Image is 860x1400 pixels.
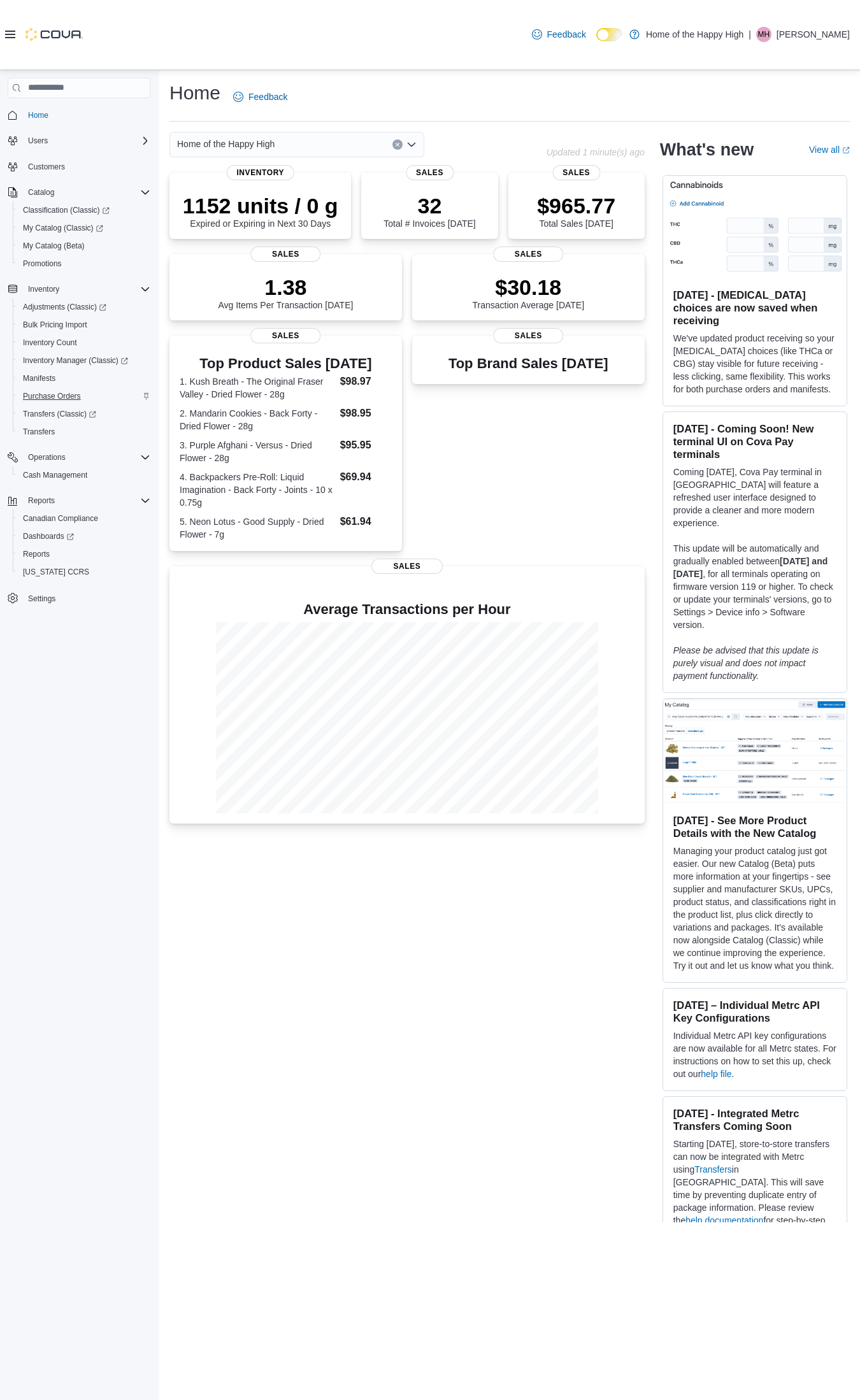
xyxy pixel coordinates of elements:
[701,1069,731,1079] a: help file
[23,223,103,233] span: My Catalog (Classic)
[13,237,155,255] button: My Catalog (Beta)
[28,496,55,506] span: Reports
[23,591,61,606] a: Settings
[23,302,106,312] span: Adjustments (Classic)
[406,139,417,150] button: Open list of options
[23,159,70,175] a: Customers
[18,238,150,254] span: My Catalog (Beta)
[23,282,64,297] button: Inventory
[809,145,850,155] a: View allExternal link
[673,556,828,579] strong: [DATE] and [DATE]
[18,220,150,236] span: My Catalog (Classic)
[18,564,150,580] span: Washington CCRS
[8,101,150,641] nav: Complex example
[13,405,155,423] a: Transfers (Classic)
[383,193,475,229] div: Total # Invoices [DATE]
[18,546,55,562] a: Reports
[673,422,836,461] h3: [DATE] - Coming Soon! New terminal UI on Cova Pay terminals
[547,147,645,157] p: Updated 1 minute(s) ago
[3,183,155,201] button: Catalog
[177,136,275,152] span: Home of the Happy High
[13,219,155,237] a: My Catalog (Classic)
[18,256,67,271] a: Promotions
[552,165,600,180] span: Sales
[28,594,55,604] span: Settings
[18,371,61,386] a: Manifests
[180,471,335,509] dt: 4. Backpackers Pre-Roll: Liquid Imagination - Back Forty - Joints - 10 x 0.75g
[494,246,563,262] span: Sales
[13,255,155,273] button: Promotions
[13,527,155,545] a: Dashboards
[3,157,155,176] button: Customers
[23,185,59,200] button: Catalog
[406,165,454,180] span: Sales
[685,1215,763,1225] a: help documentation
[23,107,150,123] span: Home
[183,193,338,218] p: 1152 units / 0 g
[18,424,150,439] span: Transfers
[23,531,74,541] span: Dashboards
[23,567,89,577] span: [US_STATE] CCRS
[23,205,110,215] span: Classification (Classic)
[28,187,54,197] span: Catalog
[18,371,150,386] span: Manifests
[3,448,155,466] button: Operations
[537,193,615,218] p: $965.77
[673,542,836,631] p: This update will be automatically and gradually enabled between , for all terminals operating on ...
[28,110,48,120] span: Home
[18,546,150,562] span: Reports
[23,320,87,330] span: Bulk Pricing Import
[23,338,77,348] span: Inventory Count
[3,492,155,510] button: Reports
[660,139,754,160] h2: What's new
[23,391,81,401] span: Purchase Orders
[23,590,150,606] span: Settings
[3,280,155,298] button: Inventory
[18,317,150,332] span: Bulk Pricing Import
[371,559,443,574] span: Sales
[18,468,150,483] span: Cash Management
[23,493,150,508] span: Reports
[18,406,101,422] a: Transfers (Classic)
[18,353,150,368] span: Inventory Manager (Classic)
[673,645,819,681] em: Please be advised that this update is purely visual and does not impact payment functionality.
[18,256,150,271] span: Promotions
[494,328,563,343] span: Sales
[13,298,155,316] a: Adjustments (Classic)
[596,41,597,42] span: Dark Mode
[23,133,150,148] span: Users
[28,284,59,294] span: Inventory
[673,999,836,1024] h3: [DATE] – Individual Metrc API Key Configurations
[23,513,98,524] span: Canadian Compliance
[448,356,608,371] h3: Top Brand Sales [DATE]
[23,549,50,559] span: Reports
[18,203,115,218] a: Classification (Classic)
[180,515,335,541] dt: 5. Neon Lotus - Good Supply - Dried Flower - 7g
[180,375,335,401] dt: 1. Kush Breath - The Original Fraser Valley - Dried Flower - 28g
[13,201,155,219] a: Classification (Classic)
[23,259,62,269] span: Promotions
[673,1029,836,1080] p: Individual Metrc API key configurations are now available for all Metrc states. For instructions ...
[23,493,60,508] button: Reports
[18,389,150,404] span: Purchase Orders
[18,203,150,218] span: Classification (Classic)
[673,814,836,839] h3: [DATE] - See More Product Details with the New Catalog
[13,423,155,441] button: Transfers
[673,845,836,972] p: Managing your product catalog just got easier. Our new Catalog (Beta) puts more information at yo...
[673,466,836,529] p: Coming [DATE], Cova Pay terminal in [GEOGRAPHIC_DATA] will feature a refreshed user interface des...
[23,133,53,148] button: Users
[226,165,294,180] span: Inventory
[3,132,155,150] button: Users
[18,353,133,368] a: Inventory Manager (Classic)
[218,275,353,310] div: Avg Items Per Transaction [DATE]
[646,27,743,42] p: Home of the Happy High
[23,450,150,465] span: Operations
[228,84,292,110] a: Feedback
[13,563,155,581] button: [US_STATE] CCRS
[23,282,150,297] span: Inventory
[13,545,155,563] button: Reports
[18,511,103,526] a: Canadian Compliance
[18,424,60,439] a: Transfers
[18,299,111,315] a: Adjustments (Classic)
[673,289,836,327] h3: [DATE] - [MEDICAL_DATA] choices are now saved when receiving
